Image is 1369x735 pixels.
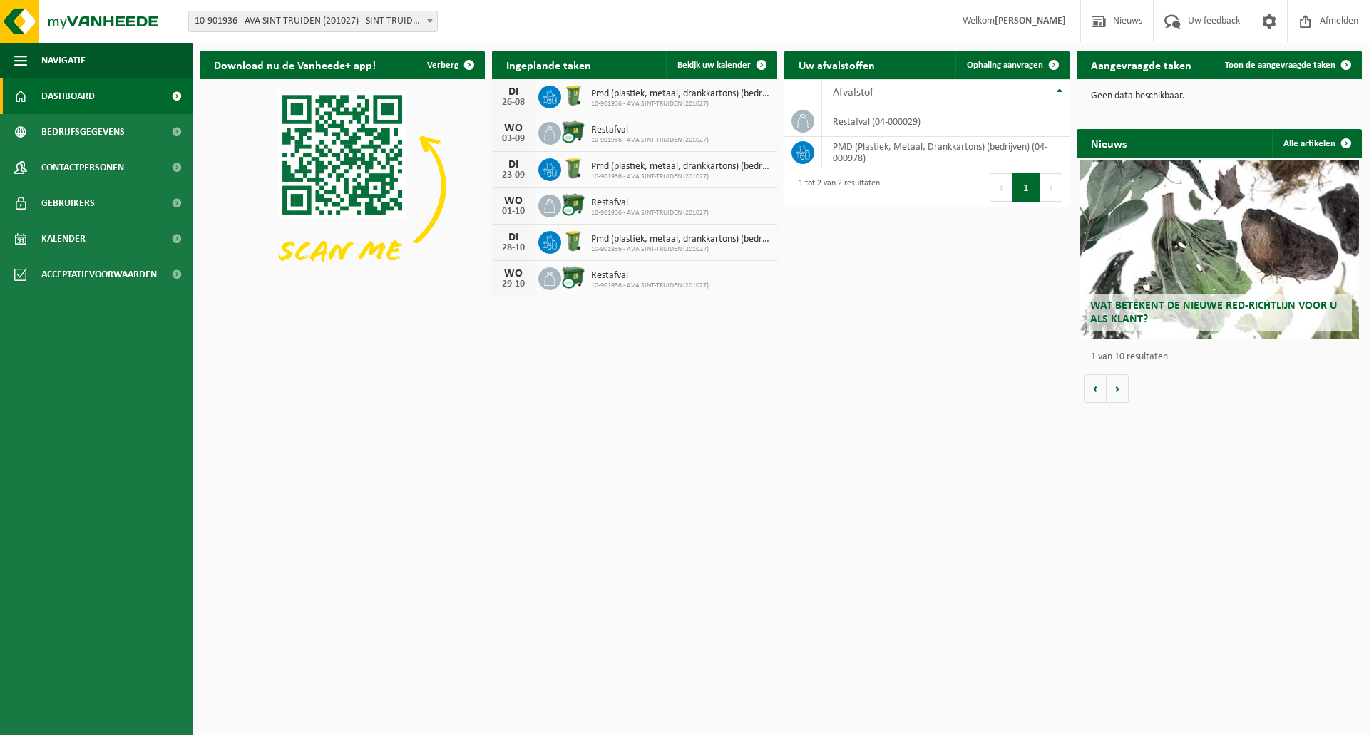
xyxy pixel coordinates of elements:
span: Kalender [41,221,86,257]
h2: Ingeplande taken [492,51,605,78]
button: Verberg [416,51,483,79]
span: 10-901936 - AVA SINT-TRUIDEN (201027) [591,245,770,254]
div: WO [499,195,528,207]
p: Geen data beschikbaar. [1091,91,1348,101]
span: Afvalstof [833,87,873,98]
span: 10-901936 - AVA SINT-TRUIDEN (201027) [591,209,709,217]
span: Toon de aangevraagde taken [1225,61,1335,70]
button: Next [1040,173,1062,202]
span: Pmd (plastiek, metaal, drankkartons) (bedrijven) [591,161,770,173]
button: Volgende [1107,374,1129,403]
img: WB-1100-CU [561,265,585,289]
img: WB-0240-HPE-GN-50 [561,156,585,180]
button: Previous [990,173,1012,202]
div: 26-08 [499,98,528,108]
a: Toon de aangevraagde taken [1214,51,1360,79]
button: Vorige [1084,374,1107,403]
span: Ophaling aanvragen [967,61,1043,70]
div: 1 tot 2 van 2 resultaten [791,172,880,203]
strong: [PERSON_NAME] [995,16,1066,26]
span: 10-901936 - AVA SINT-TRUIDEN (201027) - SINT-TRUIDEN [189,11,437,31]
span: Navigatie [41,43,86,78]
h2: Nieuws [1077,129,1141,157]
div: WO [499,268,528,279]
div: 23-09 [499,170,528,180]
span: 10-901936 - AVA SINT-TRUIDEN (201027) [591,136,709,145]
span: Restafval [591,270,709,282]
h2: Download nu de Vanheede+ app! [200,51,390,78]
img: WB-1100-CU [561,192,585,217]
span: Verberg [427,61,458,70]
span: Restafval [591,197,709,209]
img: WB-1100-CU [561,120,585,144]
h2: Aangevraagde taken [1077,51,1206,78]
div: WO [499,123,528,134]
a: Bekijk uw kalender [666,51,776,79]
span: Bekijk uw kalender [677,61,751,70]
span: Pmd (plastiek, metaal, drankkartons) (bedrijven) [591,234,770,245]
span: Acceptatievoorwaarden [41,257,157,292]
td: restafval (04-000029) [822,106,1070,137]
span: Dashboard [41,78,95,114]
span: 10-901936 - AVA SINT-TRUIDEN (201027) [591,173,770,181]
h2: Uw afvalstoffen [784,51,889,78]
span: Contactpersonen [41,150,124,185]
img: WB-0240-HPE-GN-50 [561,229,585,253]
div: 29-10 [499,279,528,289]
div: 03-09 [499,134,528,144]
p: 1 van 10 resultaten [1091,352,1355,362]
img: Download de VHEPlus App [200,79,485,293]
div: DI [499,86,528,98]
div: 01-10 [499,207,528,217]
span: 10-901936 - AVA SINT-TRUIDEN (201027) [591,282,709,290]
span: Restafval [591,125,709,136]
a: Ophaling aanvragen [955,51,1068,79]
span: Bedrijfsgegevens [41,114,125,150]
button: 1 [1012,173,1040,202]
td: PMD (Plastiek, Metaal, Drankkartons) (bedrijven) (04-000978) [822,137,1070,168]
span: Pmd (plastiek, metaal, drankkartons) (bedrijven) [591,88,770,100]
a: Alle artikelen [1272,129,1360,158]
span: Gebruikers [41,185,95,221]
a: Wat betekent de nieuwe RED-richtlijn voor u als klant? [1080,160,1359,339]
div: DI [499,159,528,170]
span: 10-901936 - AVA SINT-TRUIDEN (201027) - SINT-TRUIDEN [188,11,438,32]
img: WB-0240-HPE-GN-50 [561,83,585,108]
div: 28-10 [499,243,528,253]
div: DI [499,232,528,243]
span: 10-901936 - AVA SINT-TRUIDEN (201027) [591,100,770,108]
span: Wat betekent de nieuwe RED-richtlijn voor u als klant? [1090,300,1337,325]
